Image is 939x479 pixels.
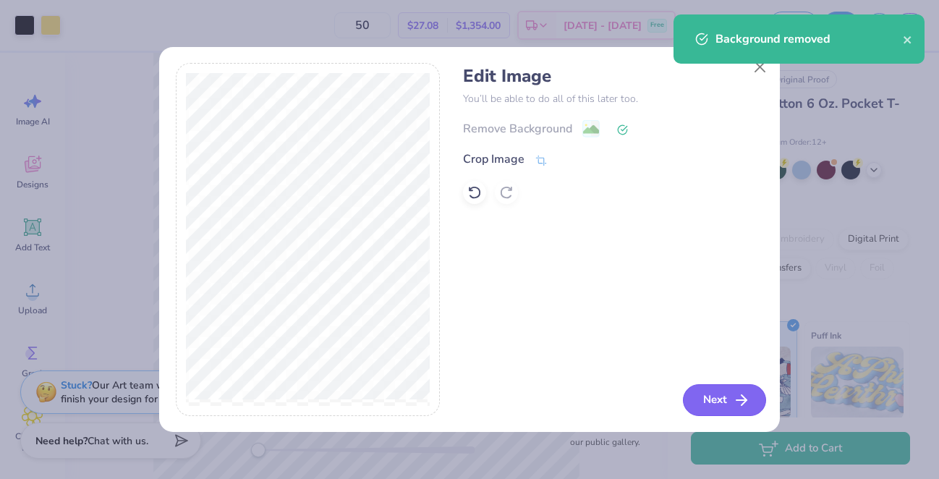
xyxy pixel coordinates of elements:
div: Background removed [715,30,903,48]
p: You’ll be able to do all of this later too. [463,91,763,106]
h4: Edit Image [463,66,763,87]
button: close [903,30,913,48]
div: Crop Image [463,151,524,168]
button: Next [683,384,766,416]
